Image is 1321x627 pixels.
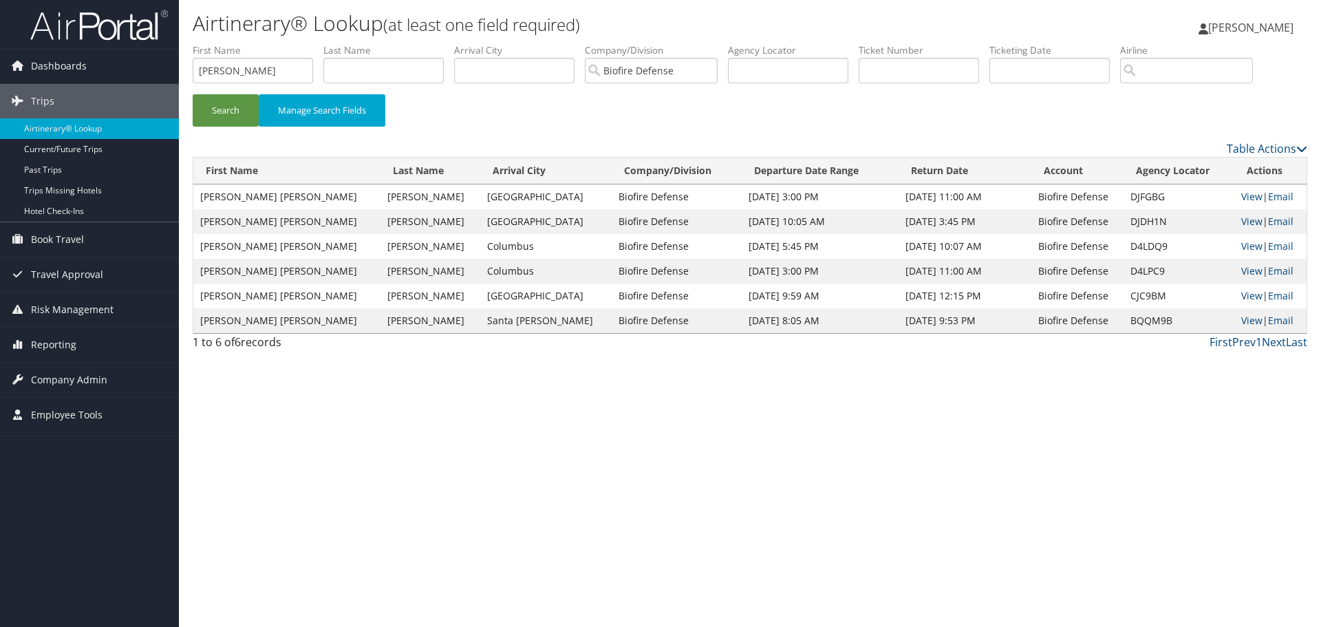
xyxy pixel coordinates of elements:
[1234,234,1307,259] td: |
[1268,289,1293,302] a: Email
[259,94,385,127] button: Manage Search Fields
[1031,184,1124,209] td: Biofire Defense
[480,209,612,234] td: [GEOGRAPHIC_DATA]
[1227,141,1307,156] a: Table Actions
[742,209,899,234] td: [DATE] 10:05 AM
[1232,334,1256,350] a: Prev
[742,259,899,284] td: [DATE] 3:00 PM
[480,234,612,259] td: Columbus
[742,308,899,333] td: [DATE] 8:05 AM
[31,398,103,432] span: Employee Tools
[899,184,1031,209] td: [DATE] 11:00 AM
[480,184,612,209] td: [GEOGRAPHIC_DATA]
[1234,259,1307,284] td: |
[1208,20,1293,35] span: [PERSON_NAME]
[742,234,899,259] td: [DATE] 5:45 PM
[1124,308,1234,333] td: BQQM9B
[1286,334,1307,350] a: Last
[480,284,612,308] td: [GEOGRAPHIC_DATA]
[454,43,585,57] label: Arrival City
[1268,314,1293,327] a: Email
[1241,289,1263,302] a: View
[193,9,936,38] h1: Airtinerary® Lookup
[380,308,480,333] td: [PERSON_NAME]
[1234,308,1307,333] td: |
[1031,308,1124,333] td: Biofire Defense
[899,234,1031,259] td: [DATE] 10:07 AM
[380,259,480,284] td: [PERSON_NAME]
[612,284,742,308] td: Biofire Defense
[1256,334,1262,350] a: 1
[612,234,742,259] td: Biofire Defense
[31,328,76,362] span: Reporting
[612,158,742,184] th: Company/Division
[193,259,380,284] td: [PERSON_NAME] [PERSON_NAME]
[380,209,480,234] td: [PERSON_NAME]
[1031,284,1124,308] td: Biofire Defense
[380,158,480,184] th: Last Name: activate to sort column ascending
[193,234,380,259] td: [PERSON_NAME] [PERSON_NAME]
[742,184,899,209] td: [DATE] 3:00 PM
[193,43,323,57] label: First Name
[1031,158,1124,184] th: Account: activate to sort column ascending
[899,308,1031,333] td: [DATE] 9:53 PM
[612,308,742,333] td: Biofire Defense
[380,184,480,209] td: [PERSON_NAME]
[1124,284,1234,308] td: CJC9BM
[1124,209,1234,234] td: DJDH1N
[31,84,54,118] span: Trips
[899,209,1031,234] td: [DATE] 3:45 PM
[1241,190,1263,203] a: View
[380,284,480,308] td: [PERSON_NAME]
[193,158,380,184] th: First Name: activate to sort column ascending
[1210,334,1232,350] a: First
[193,284,380,308] td: [PERSON_NAME] [PERSON_NAME]
[1241,314,1263,327] a: View
[193,184,380,209] td: [PERSON_NAME] [PERSON_NAME]
[1241,264,1263,277] a: View
[1241,215,1263,228] a: View
[612,184,742,209] td: Biofire Defense
[323,43,454,57] label: Last Name
[1268,215,1293,228] a: Email
[480,308,612,333] td: Santa [PERSON_NAME]
[1262,334,1286,350] a: Next
[193,308,380,333] td: [PERSON_NAME] [PERSON_NAME]
[1124,259,1234,284] td: D4LPC9
[480,158,612,184] th: Arrival City: activate to sort column ascending
[1268,264,1293,277] a: Email
[235,334,241,350] span: 6
[1124,184,1234,209] td: DJFGBG
[1234,284,1307,308] td: |
[31,49,87,83] span: Dashboards
[193,94,259,127] button: Search
[1124,158,1234,184] th: Agency Locator: activate to sort column ascending
[1268,240,1293,253] a: Email
[30,9,168,41] img: airportal-logo.png
[612,209,742,234] td: Biofire Defense
[1234,158,1307,184] th: Actions
[380,234,480,259] td: [PERSON_NAME]
[989,43,1120,57] label: Ticketing Date
[1124,234,1234,259] td: D4LDQ9
[31,222,84,257] span: Book Travel
[193,334,456,357] div: 1 to 6 of records
[31,363,107,397] span: Company Admin
[383,13,580,36] small: (at least one field required)
[1031,259,1124,284] td: Biofire Defense
[1268,190,1293,203] a: Email
[1234,209,1307,234] td: |
[1031,234,1124,259] td: Biofire Defense
[728,43,859,57] label: Agency Locator
[31,257,103,292] span: Travel Approval
[31,293,114,327] span: Risk Management
[612,259,742,284] td: Biofire Defense
[1234,184,1307,209] td: |
[585,43,728,57] label: Company/Division
[1120,43,1263,57] label: Airline
[899,284,1031,308] td: [DATE] 12:15 PM
[899,259,1031,284] td: [DATE] 11:00 AM
[1241,240,1263,253] a: View
[480,259,612,284] td: Columbus
[742,284,899,308] td: [DATE] 9:59 AM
